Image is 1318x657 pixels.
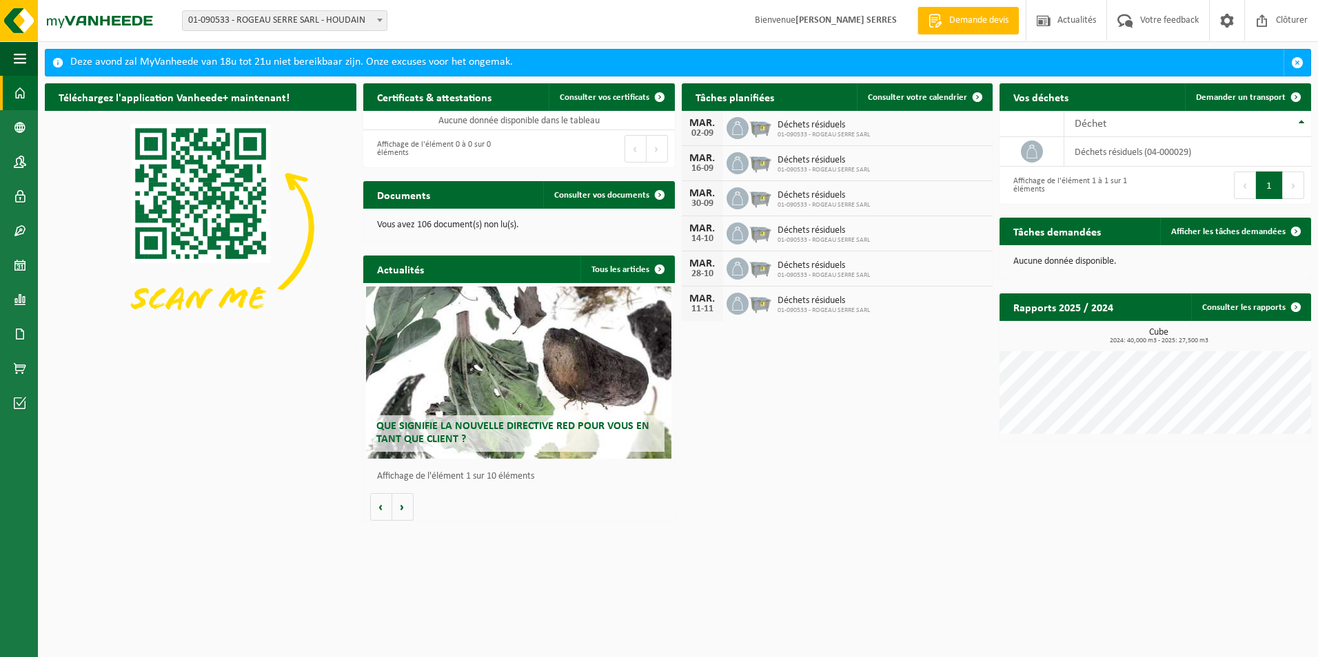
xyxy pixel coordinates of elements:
[370,493,392,521] button: Vorige
[1191,293,1310,321] a: Consulter les rapports
[363,111,675,130] td: Aucune donnée disponible dans le tableau
[682,83,788,110] h2: Tâches planifiées
[549,83,673,111] a: Consulter vos certificats
[778,190,870,201] span: Déchets résiduels
[1013,257,1297,267] p: Aucune donnée disponible.
[778,260,870,271] span: Déchets résiduels
[749,255,772,279] img: WB-2500-GAL-GY-01
[689,258,716,269] div: MAR.
[183,11,387,30] span: 01-090533 - ROGEAU SERRE SARL - HOUDAIN
[363,181,444,208] h2: Documents
[749,115,772,138] img: WB-2500-GAL-GY-01
[749,150,772,174] img: WB-2500-GAL-GY-01
[376,421,649,445] span: Que signifie la nouvelle directive RED pour vous en tant que client ?
[554,191,649,200] span: Consulter vos documents
[182,10,387,31] span: 01-090533 - ROGEAU SERRE SARL - HOUDAIN
[689,188,716,199] div: MAR.
[1256,171,1283,199] button: 1
[377,472,668,481] p: Affichage de l'élément 1 sur 10 éléments
[689,199,716,209] div: 30-09
[946,14,1012,28] span: Demande devis
[625,135,647,163] button: Previous
[778,166,870,174] span: 01-090533 - ROGEAU SERRE SARL
[1064,137,1311,167] td: déchets résiduels (04-000029)
[689,164,716,174] div: 16-09
[868,93,967,102] span: Consulter votre calendrier
[377,220,661,230] p: Vous avez 106 document(s) non lu(s).
[689,269,716,279] div: 28-10
[749,291,772,314] img: WB-2500-GAL-GY-01
[778,155,870,166] span: Déchets résiduels
[1006,170,1148,200] div: Affichage de l'élément 1 à 1 sur 1 éléments
[689,129,716,138] div: 02-09
[1283,171,1304,199] button: Next
[1234,171,1256,199] button: Previous
[749,185,772,209] img: WB-2500-GAL-GY-01
[689,223,716,234] div: MAR.
[689,153,716,164] div: MAR.
[689,293,716,304] div: MAR.
[647,135,668,163] button: Next
[778,131,870,139] span: 01-090533 - ROGEAU SERRE SARL
[917,7,1019,34] a: Demande devis
[857,83,991,111] a: Consulter votre calendrier
[366,286,671,459] a: Que signifie la nouvelle directive RED pour vous en tant que client ?
[778,201,870,209] span: 01-090533 - ROGEAU SERRE SARL
[1171,227,1286,236] span: Afficher les tâches demandées
[778,120,870,131] span: Déchets résiduels
[1160,218,1310,245] a: Afficher les tâches demandées
[1185,83,1310,111] a: Demander un transport
[778,236,870,244] span: 01-090533 - ROGEAU SERRE SARL
[795,15,897,25] strong: [PERSON_NAME] SERRES
[689,234,716,244] div: 14-10
[370,134,512,164] div: Affichage de l'élément 0 à 0 sur 0 éléments
[749,220,772,244] img: WB-2500-GAL-GY-01
[778,306,870,315] span: 01-090533 - ROGEAU SERRE SARL
[363,83,505,110] h2: Certificats & attestations
[363,255,438,282] h2: Actualités
[560,93,649,102] span: Consulter vos certificats
[778,271,870,280] span: 01-090533 - ROGEAU SERRE SARL
[543,181,673,209] a: Consulter vos documents
[45,111,356,344] img: Download de VHEPlus App
[1000,83,1082,110] h2: Vos déchets
[1000,293,1127,320] h2: Rapports 2025 / 2024
[689,118,716,129] div: MAR.
[1006,328,1311,344] h3: Cube
[778,225,870,236] span: Déchets résiduels
[70,50,1284,76] div: Deze avond zal MyVanheede van 18u tot 21u niet bereikbaar zijn. Onze excuses voor het ongemak.
[689,304,716,314] div: 11-11
[392,493,414,521] button: Volgende
[778,295,870,306] span: Déchets résiduels
[45,83,303,110] h2: Téléchargez l'application Vanheede+ maintenant!
[1000,218,1115,244] h2: Tâches demandées
[1196,93,1286,102] span: Demander un transport
[1075,118,1106,129] span: Déchet
[580,255,673,283] a: Tous les articles
[1006,337,1311,344] span: 2024: 40,000 m3 - 2025: 27,500 m3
